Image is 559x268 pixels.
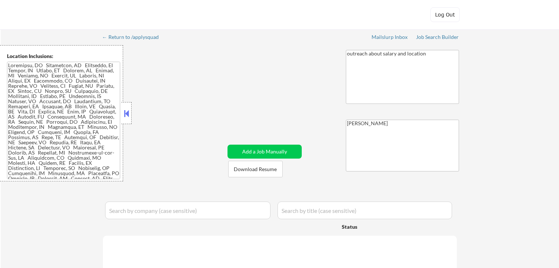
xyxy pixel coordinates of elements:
[7,52,120,60] div: Location Inclusions:
[430,7,460,22] button: Log Out
[105,202,270,219] input: Search by company (case sensitive)
[277,202,452,219] input: Search by title (case sensitive)
[372,35,408,40] div: Mailslurp Inbox
[102,35,166,40] div: ← Return to /applysquad
[416,35,459,40] div: Job Search Builder
[228,161,283,177] button: Download Resume
[416,34,459,41] a: Job Search Builder
[102,34,166,41] a: ← Return to /applysquad
[372,34,408,41] a: Mailslurp Inbox
[342,220,405,233] div: Status
[227,145,302,159] button: Add a Job Manually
